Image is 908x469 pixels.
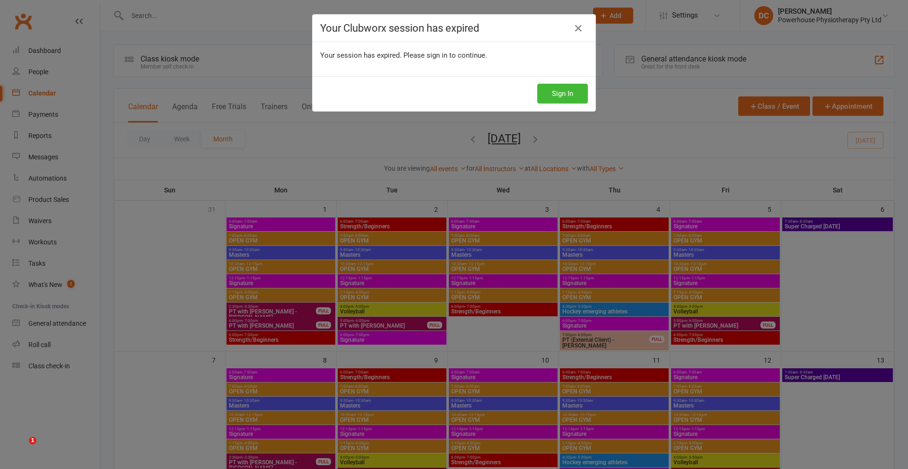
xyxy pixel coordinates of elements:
[571,21,586,36] a: Close
[29,437,36,444] span: 1
[320,22,588,34] h4: Your Clubworx session has expired
[537,84,588,104] button: Sign In
[9,437,32,460] iframe: Intercom live chat
[320,51,487,60] span: Your session has expired. Please sign in to continue.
